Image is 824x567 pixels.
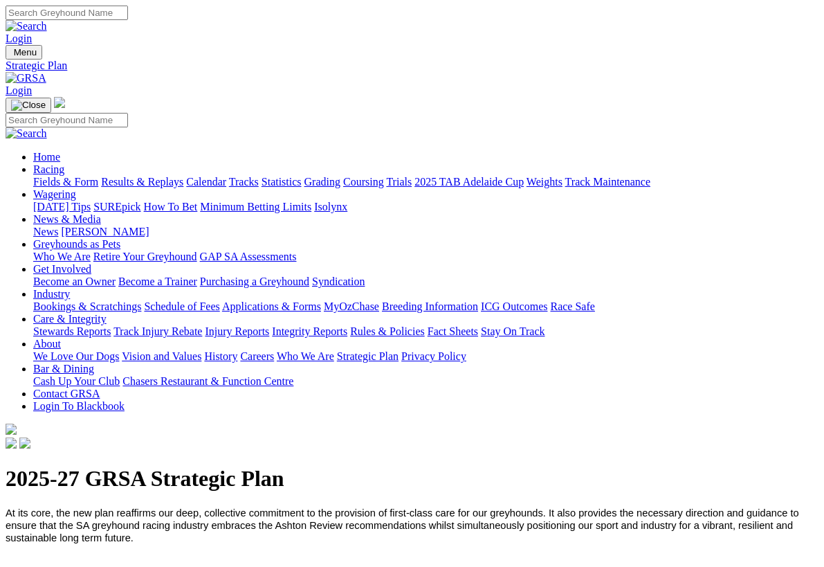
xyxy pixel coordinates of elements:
a: Fields & Form [33,176,98,188]
a: GAP SA Assessments [200,251,297,262]
button: Toggle navigation [6,45,42,60]
a: Strategic Plan [337,350,399,362]
a: News & Media [33,213,101,225]
img: Close [11,100,46,111]
a: [DATE] Tips [33,201,91,213]
a: We Love Our Dogs [33,350,119,362]
div: Greyhounds as Pets [33,251,818,263]
a: Injury Reports [205,325,269,337]
a: Stay On Track [481,325,544,337]
a: Wagering [33,188,76,200]
a: Calendar [186,176,226,188]
div: Wagering [33,201,818,213]
a: Coursing [343,176,384,188]
a: Become an Owner [33,276,116,287]
a: [PERSON_NAME] [61,226,149,237]
a: Stewards Reports [33,325,111,337]
a: How To Bet [144,201,198,213]
a: Rules & Policies [350,325,425,337]
a: Grading [304,176,340,188]
a: Login To Blackbook [33,400,125,412]
a: Who We Are [33,251,91,262]
a: Race Safe [550,300,594,312]
a: Care & Integrity [33,313,107,325]
img: logo-grsa-white.png [6,424,17,435]
a: Get Involved [33,263,91,275]
a: Industry [33,288,70,300]
img: Search [6,127,47,140]
a: Schedule of Fees [144,300,219,312]
a: Chasers Restaurant & Function Centre [122,375,293,387]
a: Statistics [262,176,302,188]
button: Toggle navigation [6,98,51,113]
div: Industry [33,300,818,313]
span: Menu [14,47,37,57]
a: Tracks [229,176,259,188]
a: Integrity Reports [272,325,347,337]
img: GRSA [6,72,46,84]
a: Isolynx [314,201,347,213]
a: History [204,350,237,362]
a: SUREpick [93,201,140,213]
a: Greyhounds as Pets [33,238,120,250]
div: Get Involved [33,276,818,288]
a: News [33,226,58,237]
a: About [33,338,61,350]
a: Minimum Betting Limits [200,201,311,213]
img: Search [6,20,47,33]
a: Home [33,151,60,163]
a: Track Injury Rebate [113,325,202,337]
a: Track Maintenance [565,176,650,188]
a: Weights [527,176,562,188]
a: Login [6,84,32,96]
a: Trials [386,176,412,188]
a: Breeding Information [382,300,478,312]
div: Racing [33,176,818,188]
span: At its core, the new plan reaffirms our deep, collective commitment to the provision of first-cla... [6,507,799,543]
a: Bar & Dining [33,363,94,375]
img: facebook.svg [6,438,17,449]
a: Retire Your Greyhound [93,251,197,262]
a: Privacy Policy [401,350,466,362]
input: Search [6,113,128,127]
a: Cash Up Your Club [33,375,120,387]
div: Bar & Dining [33,375,818,388]
a: Vision and Values [122,350,201,362]
a: Syndication [312,276,365,287]
a: Strategic Plan [6,60,818,72]
div: Care & Integrity [33,325,818,338]
a: Results & Replays [101,176,183,188]
h1: 2025-27 GRSA Strategic Plan [6,466,818,492]
a: Purchasing a Greyhound [200,276,309,287]
a: MyOzChase [324,300,379,312]
a: Who We Are [277,350,334,362]
a: Login [6,33,32,44]
a: 2025 TAB Adelaide Cup [414,176,524,188]
a: Applications & Forms [222,300,321,312]
a: ICG Outcomes [481,300,547,312]
a: Become a Trainer [118,276,197,287]
a: Careers [240,350,274,362]
img: twitter.svg [19,438,30,449]
a: Racing [33,163,64,175]
a: Contact GRSA [33,388,100,399]
div: News & Media [33,226,818,238]
a: Bookings & Scratchings [33,300,141,312]
input: Search [6,6,128,20]
img: logo-grsa-white.png [54,97,65,108]
div: About [33,350,818,363]
a: Fact Sheets [428,325,478,337]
